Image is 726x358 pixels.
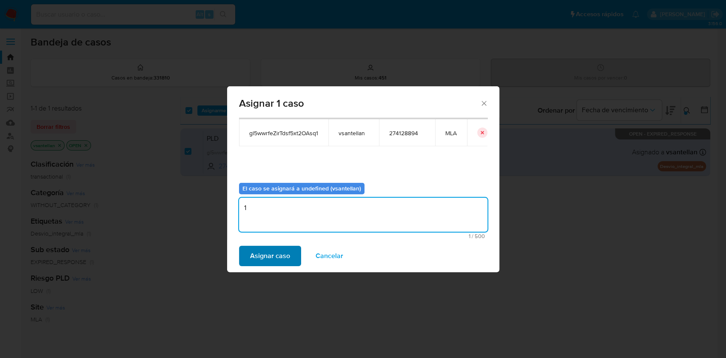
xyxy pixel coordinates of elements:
span: 274128894 [389,129,425,137]
button: Asignar caso [239,246,301,266]
span: Asignar 1 caso [239,98,480,108]
div: assign-modal [227,86,499,272]
span: gl5wwrfeZirTdsf5xt2OAsq1 [249,129,318,137]
button: Cancelar [305,246,354,266]
span: Cancelar [316,247,343,265]
span: Máximo 500 caracteres [242,233,485,239]
span: Asignar caso [250,247,290,265]
span: vsantellan [339,129,369,137]
span: MLA [445,129,457,137]
button: Cerrar ventana [480,99,487,107]
b: El caso se asignará a undefined (vsantellan) [242,184,361,193]
button: icon-button [477,128,487,138]
textarea: 1 [239,198,487,232]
